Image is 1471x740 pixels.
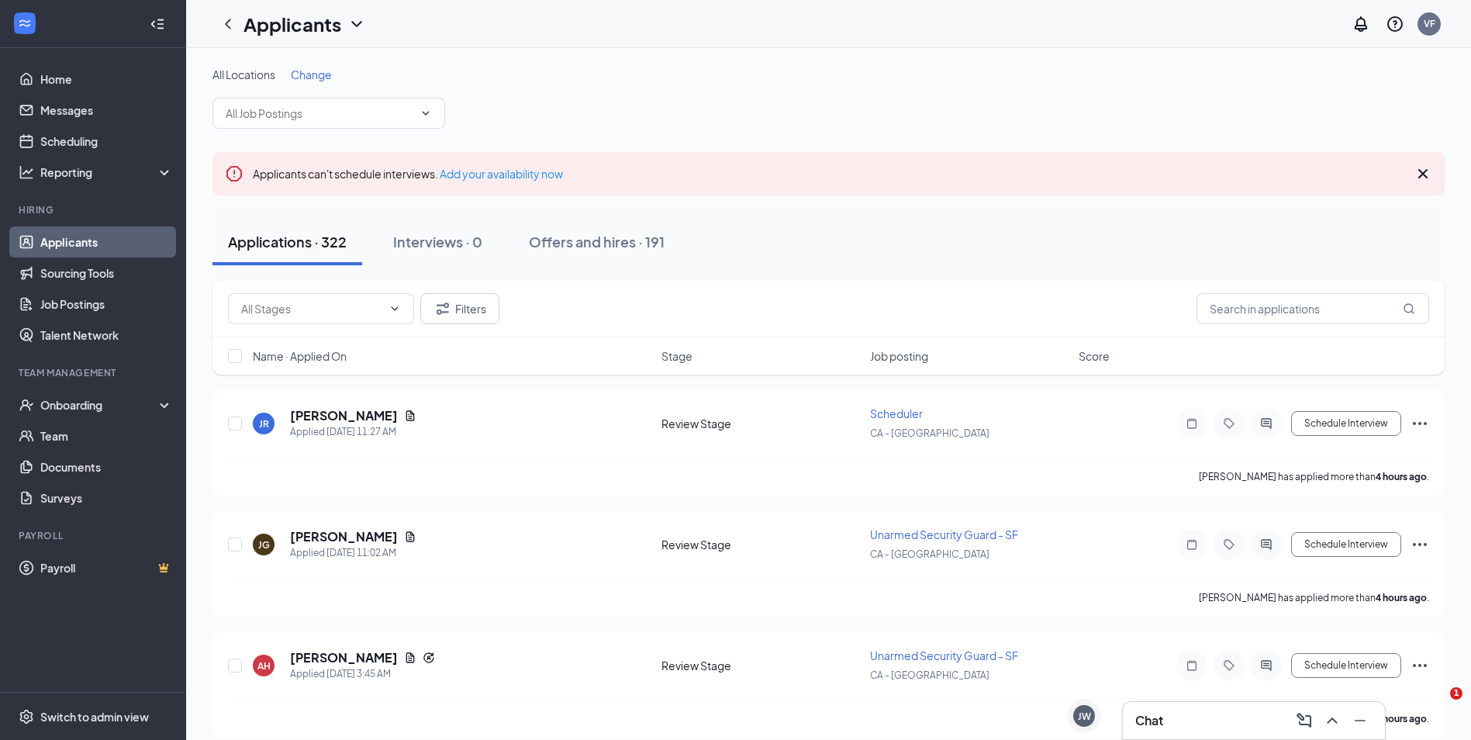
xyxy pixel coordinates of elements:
p: [PERSON_NAME] has applied more than . [1199,591,1429,604]
button: ChevronUp [1320,708,1345,733]
svg: QuestionInfo [1386,15,1404,33]
div: Payroll [19,529,170,542]
span: Unarmed Security Guard - SF [870,527,1018,541]
svg: Minimize [1351,711,1369,730]
h5: [PERSON_NAME] [290,528,398,545]
svg: Note [1183,538,1201,551]
div: Review Stage [661,537,861,552]
span: Job posting [870,348,928,364]
svg: Document [404,410,416,422]
svg: Settings [19,709,34,724]
svg: WorkstreamLogo [17,16,33,31]
svg: Document [404,531,416,543]
h3: Chat [1135,712,1163,729]
div: JG [258,538,270,552]
button: Schedule Interview [1291,532,1401,557]
button: Minimize [1348,708,1373,733]
span: Scheduler [870,406,923,420]
svg: Note [1183,659,1201,672]
svg: Reapply [423,652,435,664]
svg: ChevronDown [420,107,432,119]
div: Applied [DATE] 11:02 AM [290,545,416,561]
div: Interviews · 0 [393,232,482,251]
svg: ActiveChat [1257,417,1276,430]
svg: Analysis [19,164,34,180]
span: 1 [1450,687,1462,700]
svg: ComposeMessage [1295,711,1314,730]
a: Messages [40,95,173,126]
h5: [PERSON_NAME] [290,649,398,666]
svg: Tag [1220,417,1238,430]
span: CA - [GEOGRAPHIC_DATA] [870,548,989,560]
span: CA - [GEOGRAPHIC_DATA] [870,427,989,439]
a: Scheduling [40,126,173,157]
a: Add your availability now [440,167,563,181]
div: Switch to admin view [40,709,149,724]
svg: ChevronUp [1323,711,1342,730]
svg: ChevronDown [388,303,401,315]
div: Applied [DATE] 11:27 AM [290,424,416,440]
svg: UserCheck [19,397,34,413]
svg: Filter [433,299,452,318]
span: Change [291,67,332,81]
input: All Job Postings [226,105,413,122]
div: Offers and hires · 191 [529,232,665,251]
div: Team Management [19,366,170,379]
a: Talent Network [40,320,173,351]
svg: ActiveChat [1257,538,1276,551]
svg: ChevronDown [347,15,366,33]
svg: MagnifyingGlass [1403,303,1415,315]
svg: Ellipses [1411,535,1429,554]
svg: Note [1183,417,1201,430]
button: Schedule Interview [1291,653,1401,678]
span: Unarmed Security Guard - SF [870,648,1018,662]
svg: Ellipses [1411,414,1429,433]
a: PayrollCrown [40,552,173,583]
div: VF [1424,17,1435,30]
a: Home [40,64,173,95]
svg: Tag [1220,659,1238,672]
p: [PERSON_NAME] has applied more than . [1199,470,1429,483]
span: Name · Applied On [253,348,347,364]
input: All Stages [241,300,382,317]
span: Applicants can't schedule interviews. [253,167,563,181]
button: ComposeMessage [1292,708,1317,733]
a: Documents [40,451,173,482]
span: All Locations [212,67,275,81]
a: Surveys [40,482,173,514]
svg: Cross [1414,164,1432,183]
svg: Collapse [150,16,165,32]
b: 4 hours ago [1376,592,1427,603]
h1: Applicants [243,11,341,37]
svg: Error [225,164,243,183]
div: Applied [DATE] 3:45 AM [290,666,435,682]
b: 12 hours ago [1370,713,1427,724]
div: Applications · 322 [228,232,347,251]
div: Reporting [40,164,174,180]
h5: [PERSON_NAME] [290,407,398,424]
div: JW [1078,710,1091,723]
b: 4 hours ago [1376,471,1427,482]
svg: Tag [1220,538,1238,551]
div: Onboarding [40,397,160,413]
span: Stage [661,348,692,364]
svg: ActiveChat [1257,659,1276,672]
div: Review Stage [661,416,861,431]
svg: Ellipses [1411,656,1429,675]
svg: Document [404,652,416,664]
div: Review Stage [661,658,861,673]
a: Applicants [40,226,173,258]
a: Sourcing Tools [40,258,173,289]
span: CA - [GEOGRAPHIC_DATA] [870,669,989,681]
input: Search in applications [1196,293,1429,324]
span: Score [1079,348,1110,364]
svg: ChevronLeft [219,15,237,33]
a: Team [40,420,173,451]
div: Hiring [19,203,170,216]
div: AH [257,659,271,673]
button: Filter Filters [420,293,499,324]
svg: Notifications [1352,15,1370,33]
div: JR [259,417,269,431]
button: Schedule Interview [1291,411,1401,436]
